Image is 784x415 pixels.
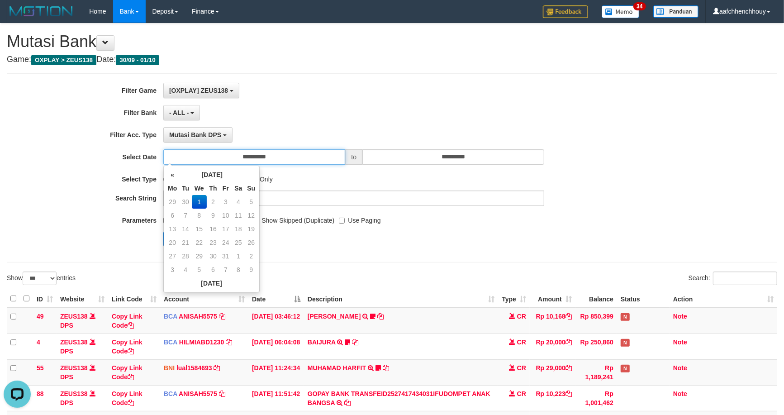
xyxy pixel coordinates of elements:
td: 12 [245,209,257,222]
a: Copy ANISAH5575 to clipboard [219,313,225,320]
a: Copy Rp 10,168 to clipboard [565,313,572,320]
th: Sa [232,181,245,195]
a: Copy GOPAY BANK TRANSFEID2527417434031IFUDOMPET ANAK BANGSA to clipboard [344,399,351,406]
a: ZEUS138 [60,390,88,397]
span: Has Note [621,365,630,372]
span: - ALL - [169,109,189,116]
h1: Mutasi Bank [7,33,777,51]
span: to [345,149,362,165]
td: 22 [192,236,207,249]
td: 8 [192,209,207,222]
input: Search: [713,272,777,285]
a: ZEUS138 [60,364,88,372]
button: - ALL - [163,105,200,120]
th: Balance [575,290,617,308]
a: Copy lual1584693 to clipboard [214,364,220,372]
a: Copy BAIJURA to clipboard [352,339,358,346]
td: 9 [207,209,220,222]
td: 28 [179,249,192,263]
td: Rp 29,000 [530,359,575,385]
a: GOPAY BANK TRANSFEID2527417434031IFUDOMPET ANAK BANGSA [308,390,490,406]
th: [DATE] [166,277,257,290]
span: 49 [37,313,44,320]
td: 4 [232,195,245,209]
td: 21 [179,236,192,249]
span: CR [517,313,526,320]
a: lual1584693 [176,364,212,372]
td: 31 [219,249,232,263]
td: 5 [192,263,207,277]
span: BCA [164,339,177,346]
a: Copy INA PAUJANAH to clipboard [377,313,384,320]
th: Date: activate to sort column descending [248,290,304,308]
td: DPS [57,359,108,385]
td: Rp 1,189,241 [575,359,617,385]
a: HILMIABD1230 [179,339,224,346]
span: Has Note [621,313,630,321]
th: Su [245,181,257,195]
td: 30 [207,249,220,263]
th: Status [617,290,670,308]
td: [DATE] 03:46:12 [248,308,304,334]
a: Copy Link Code [112,364,143,381]
td: 10 [219,209,232,222]
th: ID: activate to sort column ascending [33,290,57,308]
span: BNI [164,364,175,372]
th: Link Code: activate to sort column ascending [108,290,160,308]
span: BCA [164,390,177,397]
td: [DATE] 11:24:34 [248,359,304,385]
th: We [192,181,207,195]
a: Copy Rp 10,223 to clipboard [565,390,572,397]
td: 23 [207,236,220,249]
span: BCA [164,313,177,320]
input: Use Paging [339,218,345,224]
th: Th [207,181,220,195]
td: 7 [219,263,232,277]
td: 20 [166,236,179,249]
td: 1 [192,195,207,209]
td: Rp 1,001,462 [575,385,617,411]
td: 15 [192,222,207,236]
a: Copy HILMIABD1230 to clipboard [226,339,232,346]
th: Fr [219,181,232,195]
th: Website: activate to sort column ascending [57,290,108,308]
img: MOTION_logo.png [7,5,76,18]
th: « [166,168,179,181]
a: Copy ANISAH5575 to clipboard [219,390,225,397]
td: 29 [192,249,207,263]
th: Account: activate to sort column ascending [160,290,248,308]
td: [DATE] 06:04:08 [248,334,304,359]
td: 25 [232,236,245,249]
label: Show Skipped (Duplicate) [252,213,334,225]
td: 5 [245,195,257,209]
span: 30/09 - 01/10 [116,55,159,65]
td: 16 [207,222,220,236]
a: ZEUS138 [60,339,88,346]
th: Description: activate to sort column ascending [304,290,498,308]
h4: Game: Date: [7,55,777,64]
td: DPS [57,385,108,411]
a: ZEUS138 [60,313,88,320]
a: ANISAH5575 [179,390,217,397]
td: Rp 10,223 [530,385,575,411]
a: Copy Rp 20,000 to clipboard [565,339,572,346]
a: BAIJURA [308,339,336,346]
td: 6 [207,263,220,277]
th: Action: activate to sort column ascending [670,290,777,308]
td: Rp 850,399 [575,308,617,334]
a: ANISAH5575 [179,313,217,320]
td: 14 [179,222,192,236]
td: 29 [166,195,179,209]
td: 2 [207,195,220,209]
span: [OXPLAY] ZEUS138 [169,87,228,94]
a: Note [673,364,687,372]
td: 8 [232,263,245,277]
label: Use Paging [339,213,380,225]
td: 24 [219,236,232,249]
td: DPS [57,334,108,359]
span: 88 [37,390,44,397]
label: Search: [689,272,777,285]
a: Copy MUHAMAD HARFIT to clipboard [383,364,389,372]
td: 6 [166,209,179,222]
a: Copy Link Code [112,390,143,406]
